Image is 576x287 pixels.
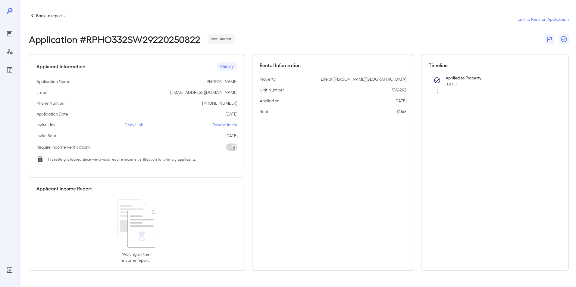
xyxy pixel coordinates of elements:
[321,76,406,82] p: Life at [PERSON_NAME][GEOGRAPHIC_DATA]
[394,98,406,104] p: [DATE]
[36,111,68,117] p: Application Date
[225,111,237,117] p: [DATE]
[36,122,55,128] p: Invite Link
[217,64,237,69] span: Primary
[260,76,276,82] p: Property
[208,36,235,42] span: Not Started
[260,109,268,115] p: Rent
[46,156,196,162] span: This setting is locked since we always require income verification for primary applicants.
[202,100,237,106] p: [PHONE_NUMBER]
[36,79,70,85] p: Application Name
[122,251,152,263] p: Waiting on their income report
[36,144,90,150] p: Require Income Verification?
[124,122,143,128] p: Copy Link
[29,34,200,45] h2: Application # RPHO332SW29220250822
[559,34,569,44] button: Close Report
[545,34,554,44] button: Flag Report
[260,98,280,104] p: Applied on
[5,65,14,75] div: FAQ
[446,82,456,86] span: [DATE]
[392,87,406,93] p: SW-292
[260,87,284,93] p: Unit Number
[170,89,237,95] p: [EMAIL_ADDRESS][DOMAIN_NAME]
[225,133,237,139] p: [DATE]
[260,62,407,69] h5: Rental Information
[36,89,47,95] p: Email
[396,109,406,115] p: $1145
[36,185,92,192] h5: Applicant Income Report
[36,13,64,19] p: Back to reports
[446,75,552,81] p: Applied to Property
[205,79,237,85] p: [PERSON_NAME]
[212,122,237,128] p: Resend Invite
[36,133,56,139] p: Invite Sent
[36,100,65,106] p: Phone Number
[5,29,14,39] div: Reports
[429,62,561,69] h5: Timeline
[5,47,14,57] div: Manage Users
[36,63,85,70] h5: Applicant Information
[5,265,14,275] div: Log Out
[518,16,569,22] a: Link to Resman Application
